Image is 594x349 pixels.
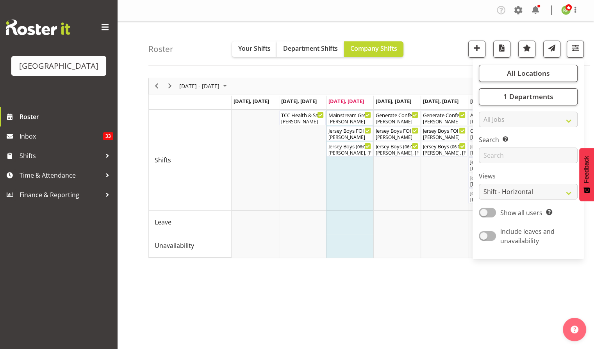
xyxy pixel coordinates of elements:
[148,78,563,258] div: Timeline Week of September 17, 2025
[376,142,418,150] div: Jersey Boys ( )
[232,110,562,258] table: Timeline Week of September 17, 2025
[376,150,418,157] div: [PERSON_NAME], [PERSON_NAME], [PERSON_NAME], [PERSON_NAME], [PERSON_NAME], [PERSON_NAME], [PERSON...
[232,41,277,57] button: Your Shifts
[326,110,373,125] div: Shifts"s event - Mainstream Green Begin From Wednesday, September 17, 2025 at 4:00:00 PM GMT+12:0...
[328,150,371,157] div: [PERSON_NAME], [PERSON_NAME], [PERSON_NAME], [PERSON_NAME], [PERSON_NAME], [PERSON_NAME], [PERSON...
[468,142,515,157] div: Shifts"s event - Jersey Boys FOHM shift Begin From Saturday, September 20, 2025 at 11:45:00 AM GM...
[20,130,103,142] span: Inbox
[374,126,420,141] div: Shifts"s event - Jersey Boys FOHM shift Begin From Thursday, September 18, 2025 at 5:15:00 PM GMT...
[567,41,584,58] button: Filter Shifts
[163,78,177,94] div: next period
[283,44,338,53] span: Department Shifts
[155,241,194,250] span: Unavailability
[238,44,271,53] span: Your Shifts
[19,60,98,72] div: [GEOGRAPHIC_DATA]
[279,110,326,125] div: Shifts"s event - TCC Health & Safety Training. School House Begin From Tuesday, September 16, 202...
[468,157,515,172] div: Shifts"s event - Jersey Boys Begin From Saturday, September 20, 2025 at 12:30:00 PM GMT+12:00 End...
[479,171,578,181] label: Views
[149,110,232,211] td: Shifts resource
[178,81,220,91] span: [DATE] - [DATE]
[328,142,371,150] div: Jersey Boys ( )
[328,126,371,134] div: Jersey Boys FOHM shift ( )
[543,41,560,58] button: Send a list of all shifts for the selected filtered period to all rostered employees.
[376,134,418,141] div: [PERSON_NAME]
[376,111,418,119] div: Generate Conference Cargo Shed ( )
[165,81,175,91] button: Next
[376,98,411,105] span: [DATE], [DATE]
[148,45,173,53] h4: Roster
[177,78,232,94] div: September 15 - 21, 2025
[20,169,102,181] span: Time & Attendance
[103,132,113,140] span: 33
[374,110,420,125] div: Shifts"s event - Generate Conference Cargo Shed Begin From Thursday, September 18, 2025 at 7:15:0...
[152,81,162,91] button: Previous
[468,41,485,58] button: Add a new shift
[150,78,163,94] div: previous period
[518,41,535,58] button: Highlight an important date within the roster.
[326,126,373,141] div: Shifts"s event - Jersey Boys FOHM shift Begin From Wednesday, September 17, 2025 at 5:15:00 PM GM...
[468,173,515,188] div: Shifts"s event - Jersey Boys FOHM shift Begin From Saturday, September 20, 2025 at 5:15:00 PM GMT...
[20,111,113,123] span: Roster
[468,110,515,125] div: Shifts"s event - Acorn Junior Art Awards - X-Space (Assist Customer in Packing Out) Begin From Sa...
[503,92,553,101] span: 1 Departments
[479,88,578,105] button: 1 Departments
[500,208,542,217] span: Show all users
[452,143,492,150] span: 06:00 PM - 10:10 PM
[326,142,373,157] div: Shifts"s event - Jersey Boys Begin From Wednesday, September 17, 2025 at 6:00:00 PM GMT+12:00 End...
[376,118,418,125] div: [PERSON_NAME]
[423,126,466,134] div: Jersey Boys FOHM shift ( )
[374,142,420,157] div: Shifts"s event - Jersey Boys Begin From Thursday, September 18, 2025 at 6:00:00 PM GMT+12:00 Ends...
[6,20,70,35] img: Rosterit website logo
[155,155,171,165] span: Shifts
[20,150,102,162] span: Shifts
[281,111,324,119] div: TCC Health & Safety Training. [GEOGRAPHIC_DATA] ( )
[20,189,102,201] span: Finance & Reporting
[507,68,549,78] span: All Locations
[357,143,398,150] span: 06:00 PM - 10:10 PM
[376,126,418,134] div: Jersey Boys FOHM shift ( )
[579,148,594,201] button: Feedback - Show survey
[423,118,466,125] div: [PERSON_NAME]
[423,111,466,119] div: Generate Conference Cargo Shed ( )
[470,98,506,105] span: [DATE], [DATE]
[328,98,364,105] span: [DATE], [DATE]
[423,98,458,105] span: [DATE], [DATE]
[479,148,578,163] input: Search
[149,211,232,234] td: Leave resource
[328,111,371,119] div: Mainstream Green ( )
[234,98,269,105] span: [DATE], [DATE]
[468,189,515,203] div: Shifts"s event - Jersey Boys Begin From Saturday, September 20, 2025 at 6:00:00 PM GMT+12:00 Ends...
[493,41,510,58] button: Download a PDF of the roster according to the set date range.
[405,143,445,150] span: 06:00 PM - 10:10 PM
[155,217,171,227] span: Leave
[149,234,232,258] td: Unavailability resource
[281,118,324,125] div: [PERSON_NAME]
[178,81,230,91] button: September 2025
[479,135,578,144] label: Search
[423,134,466,141] div: [PERSON_NAME]
[421,142,467,157] div: Shifts"s event - Jersey Boys Begin From Friday, September 19, 2025 at 6:00:00 PM GMT+12:00 Ends A...
[500,227,555,245] span: Include leaves and unavailability
[277,41,344,57] button: Department Shifts
[421,110,467,125] div: Shifts"s event - Generate Conference Cargo Shed Begin From Friday, September 19, 2025 at 7:15:00 ...
[468,126,515,141] div: Shifts"s event - Oktoberfest Cargo Shed Begin From Saturday, September 20, 2025 at 11:45:00 AM GM...
[561,5,571,15] img: richard-freeman9074.jpg
[421,126,467,141] div: Shifts"s event - Jersey Boys FOHM shift Begin From Friday, September 19, 2025 at 5:15:00 PM GMT+1...
[423,150,466,157] div: [PERSON_NAME], [PERSON_NAME], [PERSON_NAME], [PERSON_NAME], [PERSON_NAME], [PERSON_NAME], [PERSON...
[328,118,371,125] div: [PERSON_NAME]
[583,156,590,183] span: Feedback
[479,65,578,82] button: All Locations
[350,44,397,53] span: Company Shifts
[571,326,578,333] img: help-xxl-2.png
[423,142,466,150] div: Jersey Boys ( )
[281,98,317,105] span: [DATE], [DATE]
[328,134,371,141] div: [PERSON_NAME]
[344,41,403,57] button: Company Shifts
